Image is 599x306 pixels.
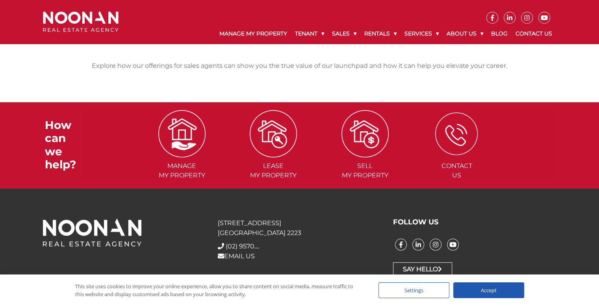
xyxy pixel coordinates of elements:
[75,282,363,298] div: This site uses cookies to improve your online experience, allow you to share content on social me...
[226,243,259,250] a: Click to reveal phone number
[137,161,227,180] span: Manage my Property
[512,24,556,44] a: Contact Us
[393,218,556,227] h3: FOLLOW US
[360,24,401,44] a: Rentals
[453,282,524,298] div: Accept
[137,129,227,179] a: ICONS Managemy Property
[218,218,381,238] p: [STREET_ADDRESS] [GEOGRAPHIC_DATA] 2223
[378,282,449,298] div: Settings
[43,11,119,32] img: Noonan Real Estate Agency
[215,24,291,44] a: Manage My Property
[328,24,360,44] a: Sales
[487,24,512,44] a: Blog
[443,24,487,44] a: About Us
[226,243,259,250] span: (02) 9570....
[412,129,502,179] a: ICONS ContactUs
[63,58,536,74] p: Explore how our offerings for sales agents can show you the true value of our launchpad and how i...
[320,161,410,180] span: Sell my Property
[435,112,478,155] img: ICONS
[412,161,502,180] span: Contact Us
[250,110,297,157] img: ICONS
[45,119,84,172] h3: How can we help?
[218,252,255,260] a: EMAIL US
[320,129,410,179] a: ICONS Sellmy Property
[158,110,206,157] img: ICONS
[228,161,319,180] span: Lease my Property
[291,24,328,44] a: Tenant
[393,262,452,276] a: Say Hello
[401,24,443,44] a: Services
[341,110,389,157] img: ICONS
[228,129,319,179] a: ICONS Leasemy Property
